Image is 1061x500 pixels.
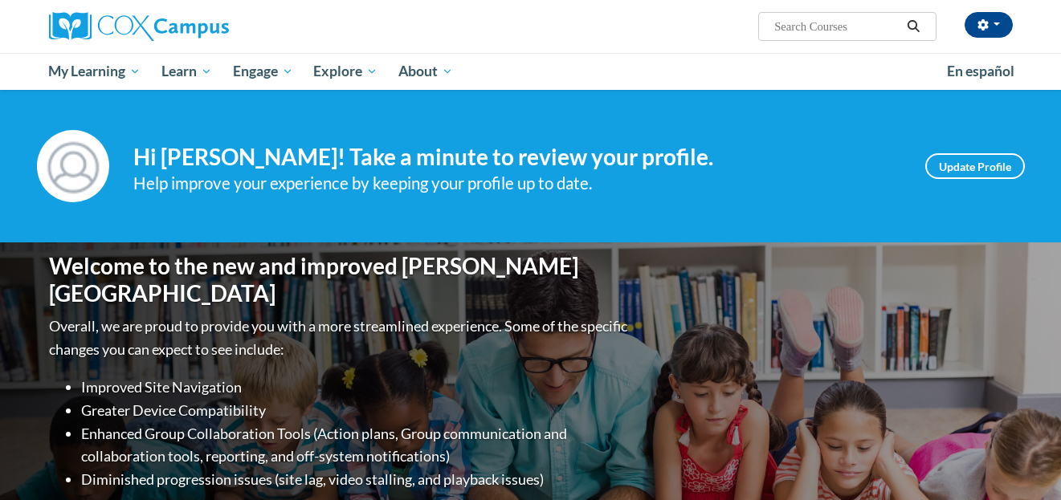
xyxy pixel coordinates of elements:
button: Search [901,17,925,36]
a: Explore [303,53,388,90]
p: Overall, we are proud to provide you with a more streamlined experience. Some of the specific cha... [49,315,631,361]
input: Search Courses [773,17,901,36]
a: Cox Campus [49,12,354,41]
button: Account Settings [965,12,1013,38]
h1: Welcome to the new and improved [PERSON_NAME][GEOGRAPHIC_DATA] [49,253,631,307]
img: Cox Campus [49,12,229,41]
li: Greater Device Compatibility [81,399,631,422]
span: Explore [313,62,377,81]
img: Profile Image [37,130,109,202]
h4: Hi [PERSON_NAME]! Take a minute to review your profile. [133,144,901,171]
li: Diminished progression issues (site lag, video stalling, and playback issues) [81,468,631,491]
a: Learn [151,53,222,90]
span: Learn [161,62,212,81]
a: Update Profile [925,153,1025,179]
iframe: Button to launch messaging window [997,436,1048,487]
a: Engage [222,53,304,90]
a: En español [937,55,1025,88]
span: Engage [233,62,293,81]
span: My Learning [48,62,141,81]
span: En español [947,63,1014,79]
li: Enhanced Group Collaboration Tools (Action plans, Group communication and collaboration tools, re... [81,422,631,469]
div: Main menu [25,53,1037,90]
a: My Learning [39,53,152,90]
li: Improved Site Navigation [81,376,631,399]
a: About [388,53,463,90]
div: Help improve your experience by keeping your profile up to date. [133,170,901,197]
span: About [398,62,453,81]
